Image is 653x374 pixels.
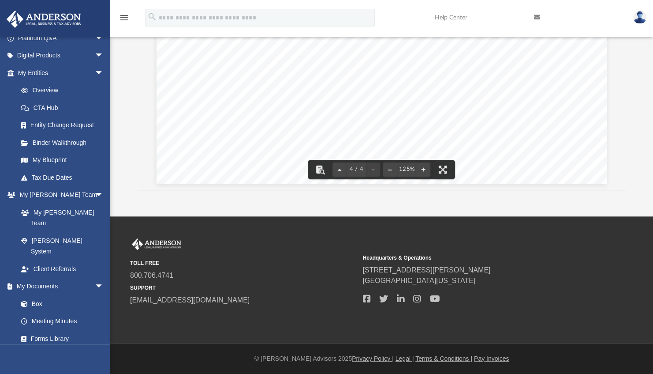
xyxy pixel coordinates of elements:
i: search [147,12,157,22]
a: My [PERSON_NAME] Team [12,204,108,232]
a: My [PERSON_NAME] Teamarrow_drop_down [6,186,112,204]
a: Box [12,295,108,313]
a: Digital Productsarrow_drop_down [6,47,117,64]
a: Privacy Policy | [352,355,394,362]
i: menu [119,12,130,23]
a: Entity Change Request [12,117,117,134]
a: Forms Library [12,330,108,348]
button: Zoom out [383,160,397,179]
a: My Blueprint [12,151,112,169]
a: Pay Invoices [474,355,509,362]
button: Enter fullscreen [433,160,452,179]
button: Toggle findbar [310,160,330,179]
button: Previous page [332,160,347,179]
div: © [PERSON_NAME] Advisors 2025 [110,354,653,363]
small: Headquarters & Operations [362,254,589,262]
a: 800.706.4741 [130,272,173,279]
a: Client Referrals [12,260,112,278]
span: arrow_drop_down [95,186,112,204]
span: arrow_drop_down [95,47,112,65]
a: My Entitiesarrow_drop_down [6,64,117,82]
button: Zoom in [416,160,430,179]
a: Tax Due Dates [12,169,117,186]
small: TOLL FREE [130,259,356,267]
a: menu [119,17,130,23]
small: SUPPORT [130,284,356,292]
a: [EMAIL_ADDRESS][DOMAIN_NAME] [130,296,250,304]
span: arrow_drop_down [95,278,112,296]
img: User Pic [633,11,646,24]
a: Terms & Conditions | [415,355,472,362]
div: Current zoom level [397,166,416,172]
a: My Documentsarrow_drop_down [6,278,112,295]
span: 4 / 4 [347,166,366,172]
a: Overview [12,82,117,99]
button: 4 / 4 [347,160,366,179]
a: [GEOGRAPHIC_DATA][US_STATE] [362,277,475,284]
a: [STREET_ADDRESS][PERSON_NAME] [362,266,490,274]
span: arrow_drop_down [95,29,112,47]
a: Binder Walkthrough [12,134,117,151]
img: Anderson Advisors Platinum Portal [130,238,183,250]
a: Meeting Minutes [12,313,112,330]
a: CTA Hub [12,99,117,117]
img: Anderson Advisors Platinum Portal [4,11,84,28]
a: Platinum Q&Aarrow_drop_down [6,29,117,47]
span: arrow_drop_down [95,64,112,82]
a: [PERSON_NAME] System [12,232,112,260]
a: Legal | [396,355,414,362]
